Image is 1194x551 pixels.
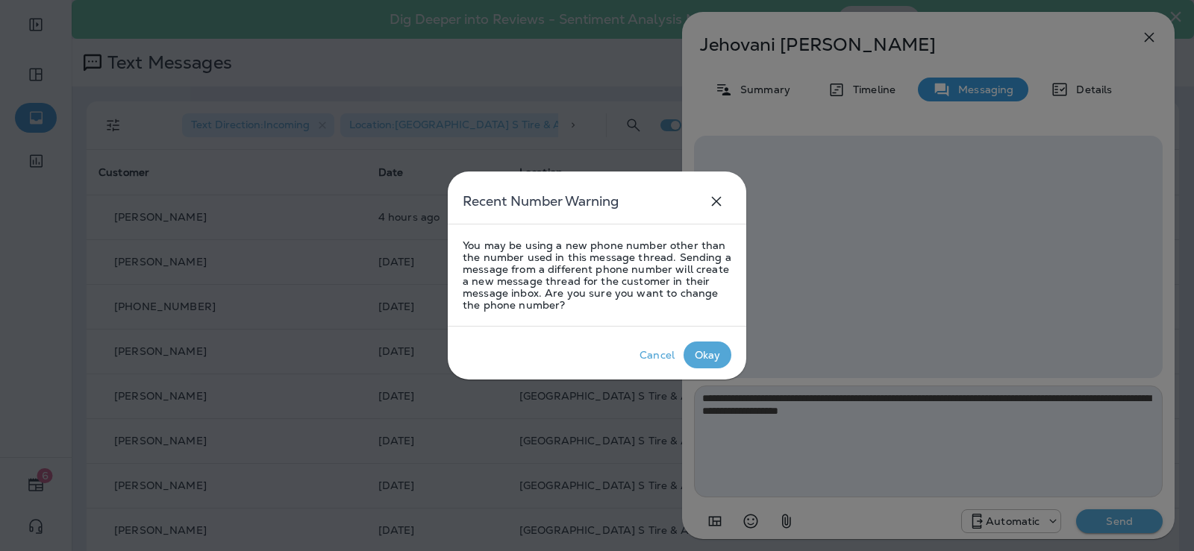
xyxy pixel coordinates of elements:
p: You may be using a new phone number other than the number used in this message thread. Sending a ... [463,239,731,311]
button: close [701,186,731,216]
h5: Recent Number Warning [463,189,619,213]
button: Okay [684,341,731,368]
div: Cancel [640,349,675,361]
div: Okay [695,349,721,361]
button: Cancel [631,341,684,368]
